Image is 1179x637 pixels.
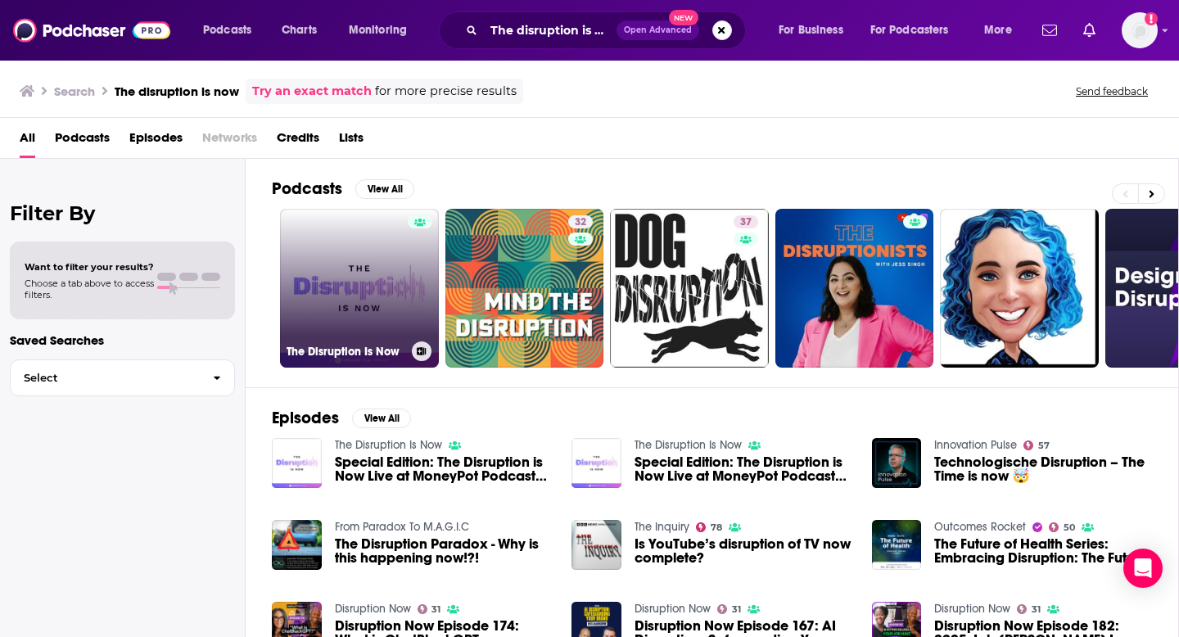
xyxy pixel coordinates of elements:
span: The Future of Health Series: Embracing Disruption: The Future of Health Is Now with [PERSON_NAME]... [934,537,1152,565]
span: Choose a tab above to access filters. [25,278,154,300]
a: Technologische Disruption – The Time is now 🤯 [934,455,1152,483]
span: for more precise results [375,82,517,101]
button: open menu [860,17,973,43]
button: View All [352,409,411,428]
a: Try an exact match [252,82,372,101]
img: Special Edition: The Disruption is Now Live at MoneyPot Podcast Studio – Featuring GoDaddy [571,438,621,488]
a: EpisodesView All [272,408,411,428]
a: Show notifications dropdown [1036,16,1064,44]
span: More [984,19,1012,42]
button: Open AdvancedNew [617,20,699,40]
button: open menu [192,17,273,43]
a: The Future of Health Series: Embracing Disruption: The Future of Health Is Now with Neal Batra, P... [934,537,1152,565]
h2: Episodes [272,408,339,428]
span: 32 [575,215,586,231]
div: Search podcasts, credits, & more... [454,11,761,49]
a: Innovation Pulse [934,438,1017,452]
img: Special Edition: The Disruption is Now Live at MoneyPot Podcast Studio – Featuring Experian [272,438,322,488]
span: New [669,10,698,25]
a: 31 [418,604,441,614]
input: Search podcasts, credits, & more... [484,17,617,43]
p: Saved Searches [10,332,235,348]
svg: Add a profile image [1145,12,1158,25]
a: The Disruption Is Now [280,209,439,368]
a: The Disruption Is Now [335,438,442,452]
h3: The disruption is now [115,84,239,99]
span: 31 [1032,606,1041,613]
h3: Search [54,84,95,99]
button: Select [10,359,235,396]
button: open menu [337,17,428,43]
span: Open Advanced [624,26,692,34]
a: Lists [339,124,364,158]
a: Special Edition: The Disruption is Now Live at MoneyPot Podcast Studio – Featuring Experian [335,455,553,483]
span: Want to filter your results? [25,261,154,273]
a: Disruption Now [635,602,711,616]
a: All [20,124,35,158]
a: Is YouTube’s disruption of TV now complete? [635,537,852,565]
a: From Paradox To M.A.G.I.C [335,520,469,534]
span: Networks [202,124,257,158]
button: View All [355,179,414,199]
a: 37 [610,209,769,368]
h2: Podcasts [272,178,342,199]
button: open menu [767,17,864,43]
button: Send feedback [1071,84,1153,98]
button: open menu [973,17,1032,43]
span: For Business [779,19,843,42]
a: The Disruption Is Now [635,438,742,452]
button: Show profile menu [1122,12,1158,48]
a: 78 [696,522,722,532]
a: Show notifications dropdown [1077,16,1102,44]
a: Podcasts [55,124,110,158]
span: Monitoring [349,19,407,42]
img: Technologische Disruption – The Time is now 🤯 [872,438,922,488]
span: 50 [1064,524,1075,531]
span: 31 [732,606,741,613]
img: User Profile [1122,12,1158,48]
a: Outcomes Rocket [934,520,1026,534]
h3: The Disruption Is Now [287,345,405,359]
a: Charts [271,17,327,43]
span: 78 [711,524,722,531]
span: Logged in as emily.benjamin [1122,12,1158,48]
h2: Filter By [10,201,235,225]
span: 31 [431,606,440,613]
img: The Disruption Paradox - Why is this happening now!?! [272,520,322,570]
a: 50 [1049,522,1075,532]
a: 31 [1017,604,1041,614]
a: PodcastsView All [272,178,414,199]
span: For Podcasters [870,19,949,42]
a: The Inquiry [635,520,689,534]
a: 37 [734,215,758,228]
img: Is YouTube’s disruption of TV now complete? [571,520,621,570]
span: Select [11,373,200,383]
div: Open Intercom Messenger [1123,549,1163,588]
a: The Disruption Paradox - Why is this happening now!?! [335,537,553,565]
a: 32 [568,215,593,228]
span: Charts [282,19,317,42]
a: 57 [1023,440,1050,450]
a: Episodes [129,124,183,158]
a: 31 [717,604,741,614]
a: Disruption Now [934,602,1010,616]
a: Podchaser - Follow, Share and Rate Podcasts [13,15,170,46]
span: 37 [740,215,752,231]
a: Credits [277,124,319,158]
span: 57 [1038,442,1050,450]
a: Special Edition: The Disruption is Now Live at MoneyPot Podcast Studio – Featuring GoDaddy [635,455,852,483]
a: Disruption Now [335,602,411,616]
img: The Future of Health Series: Embracing Disruption: The Future of Health Is Now with Neal Batra, P... [872,520,922,570]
